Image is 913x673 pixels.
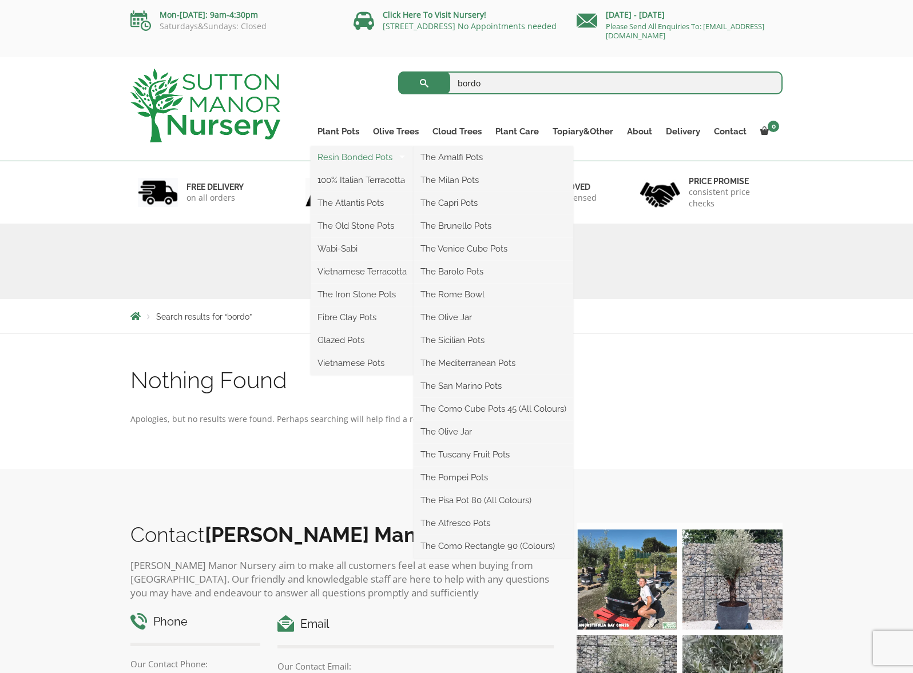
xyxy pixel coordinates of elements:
[414,240,573,257] a: The Venice Cube Pots
[130,613,260,631] h4: Phone
[130,69,280,142] img: logo
[311,149,414,166] a: Resin Bonded Pots
[130,8,336,22] p: Mon-[DATE]: 9am-4:30pm
[277,615,554,633] h4: Email
[414,309,573,326] a: The Olive Jar
[130,412,783,426] p: Apologies, but no results were found. Perhaps searching will help find a related post.
[414,400,573,417] a: The Como Cube Pots 45 (All Colours)
[311,286,414,303] a: The Iron Stone Pots
[689,176,776,186] h6: Price promise
[186,182,244,192] h6: FREE DELIVERY
[640,175,680,210] img: 4.jpg
[414,355,573,372] a: The Mediterranean Pots
[130,523,554,547] h2: Contact
[311,240,414,257] a: Wabi-Sabi
[606,21,764,41] a: Please Send All Enquiries To: [EMAIL_ADDRESS][DOMAIN_NAME]
[768,121,779,132] span: 0
[311,355,414,372] a: Vietnamese Pots
[311,332,414,349] a: Glazed Pots
[205,523,520,547] b: [PERSON_NAME] Manor Nursery
[753,124,783,140] a: 0
[130,251,783,272] h1: Search Results for bordo
[414,469,573,486] a: The Pompei Pots
[414,537,573,555] a: The Como Rectangle 90 (Colours)
[489,124,546,140] a: Plant Care
[277,659,554,673] p: Our Contact Email:
[414,217,573,234] a: The Brunello Pots
[414,332,573,349] a: The Sicilian Pots
[546,124,620,140] a: Topiary&Other
[366,124,426,140] a: Olive Trees
[414,194,573,212] a: The Capri Pots
[414,377,573,395] a: The San Marino Pots
[414,149,573,166] a: The Amalfi Pots
[659,124,707,140] a: Delivery
[682,529,783,630] img: A beautiful multi-stem Spanish Olive tree potted in our luxurious fibre clay pots 😍😍
[414,286,573,303] a: The Rome Bowl
[311,217,414,234] a: The Old Stone Pots
[383,9,486,20] a: Click Here To Visit Nursery!
[383,21,557,31] a: [STREET_ADDRESS] No Appointments needed
[414,446,573,463] a: The Tuscany Fruit Pots
[577,529,677,630] img: Our elegant & picturesque Angustifolia Cones are an exquisite addition to your Bay Tree collectio...
[414,423,573,440] a: The Olive Jar
[130,368,783,392] h1: Nothing Found
[577,8,783,22] p: [DATE] - [DATE]
[311,309,414,326] a: Fibre Clay Pots
[130,22,336,31] p: Saturdays&Sundays: Closed
[398,71,783,94] input: Search...
[414,515,573,532] a: The Alfresco Pots
[305,178,346,207] img: 2.jpg
[414,492,573,509] a: The Pisa Pot 80 (All Colours)
[620,124,659,140] a: About
[707,124,753,140] a: Contact
[138,178,178,207] img: 1.jpg
[311,263,414,280] a: Vietnamese Terracotta
[130,559,554,600] p: [PERSON_NAME] Manor Nursery aim to make all customers feel at ease when buying from [GEOGRAPHIC_D...
[311,172,414,189] a: 100% Italian Terracotta
[186,192,244,204] p: on all orders
[130,312,783,321] nav: Breadcrumbs
[130,657,260,671] p: Our Contact Phone:
[156,312,252,321] span: Search results for “bordo”
[311,194,414,212] a: The Atlantis Pots
[689,186,776,209] p: consistent price checks
[426,124,489,140] a: Cloud Trees
[311,124,366,140] a: Plant Pots
[414,263,573,280] a: The Barolo Pots
[414,172,573,189] a: The Milan Pots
